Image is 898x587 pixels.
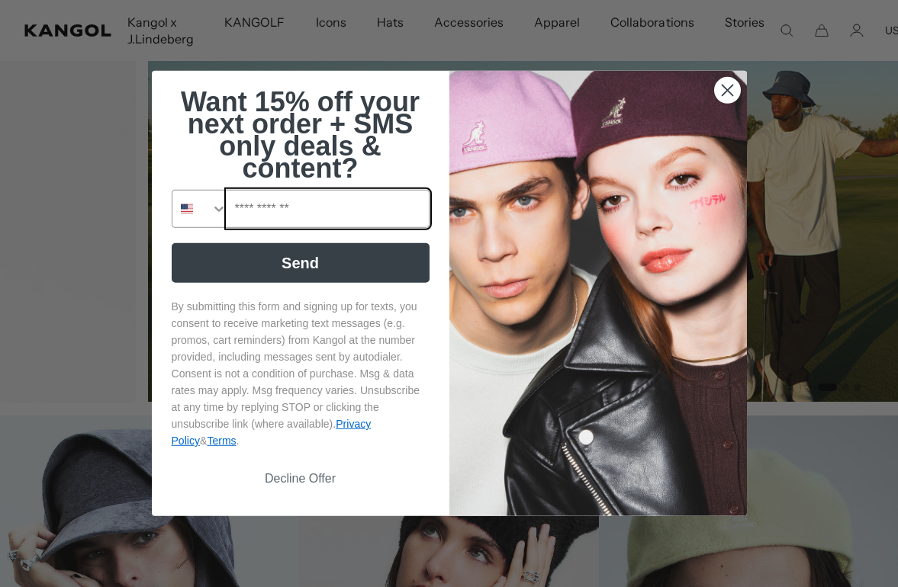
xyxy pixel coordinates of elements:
[181,203,193,215] img: United States
[449,71,747,516] img: 4fd34567-b031-494e-b820-426212470989.jpeg
[714,77,741,104] button: Close dialog
[172,243,430,283] button: Send
[207,435,236,447] a: Terms
[172,191,227,227] button: Search Countries
[181,86,420,184] span: Want 15% off your next order + SMS only deals & content?
[227,191,429,227] input: Phone Number
[172,464,430,493] button: Decline Offer
[172,298,430,449] p: By submitting this form and signing up for texts, you consent to receive marketing text messages ...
